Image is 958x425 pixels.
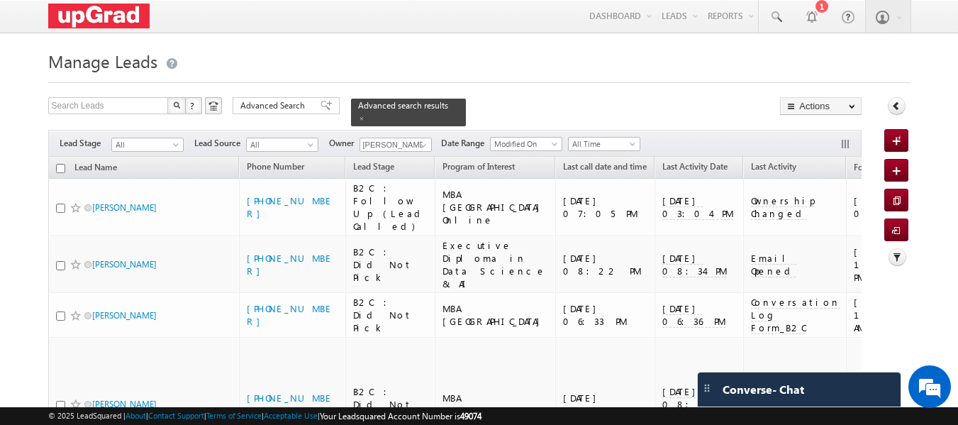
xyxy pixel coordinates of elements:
[413,138,430,153] a: Show All Items
[751,194,814,220] span: Ownership Changed
[173,101,180,109] img: Search
[358,100,448,111] span: Advanced search results
[346,159,401,177] a: Lead Stage
[206,411,262,420] a: Terms of Service
[563,302,648,328] div: [DATE] 06:33 PM
[441,137,490,150] span: Date Range
[247,138,314,151] span: All
[353,182,428,233] div: B2C : Follow Up (Lead Called)
[264,411,318,420] a: Acceptable Use
[847,159,932,177] a: Follow Up Date (sorted descending)
[442,161,515,172] span: Program of Interest
[247,302,333,327] a: [PHONE_NUMBER]
[435,159,522,177] a: Program of Interest
[112,138,179,151] span: All
[185,97,202,114] button: ?
[569,138,636,150] span: All Time
[442,302,549,328] div: MBA [GEOGRAPHIC_DATA]
[854,296,931,334] div: [DATE] 10:33 AM
[92,399,157,409] a: [PERSON_NAME]
[442,188,549,226] div: MBA [GEOGRAPHIC_DATA] Online
[353,296,428,334] div: B2C : Did Not Pick
[353,161,394,172] span: Lead Stage
[56,164,65,173] input: Check all records
[126,411,146,420] a: About
[751,296,840,334] span: Conversation Log Form_B2C
[751,252,796,277] span: Email Opened
[247,252,333,277] a: [PHONE_NUMBER]
[568,137,640,151] a: All Time
[240,159,311,177] a: Phone Number
[442,392,549,417] div: MBA [GEOGRAPHIC_DATA]
[92,310,157,321] a: [PERSON_NAME]
[353,245,428,284] div: B2C : Did Not Pick
[240,99,309,112] span: Advanced Search
[67,160,124,178] a: Lead Name
[353,385,428,424] div: B2C : Did Not Pick
[662,302,725,328] span: [DATE] 06:36 PM
[655,159,735,177] a: Last Activity Date
[563,392,648,417] div: [DATE] 08:48 PM
[148,411,204,420] a: Contact Support
[247,194,333,219] a: [PHONE_NUMBER]
[48,4,150,28] img: Custom Logo
[780,97,862,115] button: Actions
[744,159,803,177] a: Last Activity
[490,137,562,151] a: Modified On
[460,411,481,421] span: 49074
[360,138,432,152] input: Type to Search
[92,202,157,213] a: [PERSON_NAME]
[556,159,654,177] a: Last call date and time
[320,411,481,421] span: Your Leadsquared Account Number is
[563,252,648,277] div: [DATE] 08:22 PM
[723,383,804,396] span: Converse - Chat
[854,245,931,284] div: [DATE] 12:22 PM
[442,239,549,290] div: Executive Diploma in Data Science & AI
[246,138,318,152] a: All
[190,99,196,111] span: ?
[662,385,717,424] span: [DATE] 08:50 PM
[60,137,111,150] span: Lead Stage
[247,392,333,416] a: [PHONE_NUMBER]
[854,194,931,220] div: [DATE] 07:05 PM
[491,138,558,150] span: Modified On
[111,138,184,152] a: All
[48,409,481,423] span: © 2025 LeadSquared | | | | |
[563,194,648,220] div: [DATE] 07:05 PM
[48,50,157,72] span: Manage Leads
[662,194,733,220] span: [DATE] 03:04 PM
[247,161,304,172] span: Phone Number
[92,259,157,270] a: [PERSON_NAME]
[329,137,360,150] span: Owner
[701,382,713,394] img: carter-drag
[194,137,246,150] span: Lead Source
[854,162,911,172] span: Follow Up Date
[563,161,647,172] span: Last call date and time
[662,252,727,277] span: [DATE] 08:34 PM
